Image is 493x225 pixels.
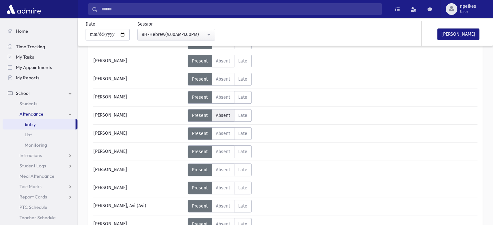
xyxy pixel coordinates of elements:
[238,95,247,100] span: Late
[238,76,247,82] span: Late
[238,167,247,173] span: Late
[3,202,77,212] a: PTC Schedule
[137,21,154,28] label: Session
[3,150,77,161] a: Infractions
[16,54,34,60] span: My Tasks
[3,62,77,73] a: My Appointments
[460,9,476,14] span: User
[238,149,247,154] span: Late
[192,76,208,82] span: Present
[238,185,247,191] span: Late
[90,73,188,85] div: [PERSON_NAME]
[86,21,95,28] label: Date
[90,200,188,212] div: [PERSON_NAME], Avi (Avi)
[19,184,41,189] span: Test Marks
[3,119,76,129] a: Entry
[90,163,188,176] div: [PERSON_NAME]
[3,98,77,109] a: Students
[25,142,47,148] span: Monitoring
[98,3,381,15] input: Search
[192,149,208,154] span: Present
[16,64,52,70] span: My Appointments
[90,145,188,158] div: [PERSON_NAME]
[3,41,77,52] a: Time Tracking
[19,173,54,179] span: Meal Attendance
[188,182,252,194] div: AttTypes
[216,149,230,154] span: Absent
[238,113,247,118] span: Late
[188,55,252,67] div: AttTypes
[3,212,77,223] a: Teacher Schedule
[90,109,188,122] div: [PERSON_NAME]
[19,204,47,210] span: PTC Schedule
[188,91,252,104] div: AttTypes
[192,167,208,173] span: Present
[16,90,29,96] span: School
[16,75,39,81] span: My Reports
[188,109,252,122] div: AttTypes
[19,194,47,200] span: Report Cards
[192,131,208,136] span: Present
[19,215,56,220] span: Teacher Schedule
[192,58,208,64] span: Present
[216,167,230,173] span: Absent
[188,127,252,140] div: AttTypes
[3,129,77,140] a: List
[238,203,247,209] span: Late
[3,181,77,192] a: Test Marks
[3,109,77,119] a: Attendance
[216,203,230,209] span: Absent
[192,185,208,191] span: Present
[19,163,46,169] span: Student Logs
[188,145,252,158] div: AttTypes
[238,131,247,136] span: Late
[3,88,77,98] a: School
[216,131,230,136] span: Absent
[238,58,247,64] span: Late
[3,26,77,36] a: Home
[192,113,208,118] span: Present
[192,95,208,100] span: Present
[188,73,252,85] div: AttTypes
[90,55,188,67] div: [PERSON_NAME]
[3,192,77,202] a: Report Cards
[437,28,479,40] button: [PERSON_NAME]
[137,29,215,40] button: 8H-Hebrew(9:00AM-1:00PM)
[142,31,206,38] div: 8H-Hebrew(9:00AM-1:00PM)
[90,91,188,104] div: [PERSON_NAME]
[188,200,252,212] div: AttTypes
[25,132,32,138] span: List
[90,182,188,194] div: [PERSON_NAME]
[216,95,230,100] span: Absent
[3,73,77,83] a: My Reports
[19,101,37,107] span: Students
[188,163,252,176] div: AttTypes
[3,52,77,62] a: My Tasks
[25,121,36,127] span: Entry
[5,3,42,16] img: AdmirePro
[90,127,188,140] div: [PERSON_NAME]
[19,152,42,158] span: Infractions
[16,44,45,50] span: Time Tracking
[16,28,28,34] span: Home
[19,111,43,117] span: Attendance
[216,76,230,82] span: Absent
[3,161,77,171] a: Student Logs
[3,140,77,150] a: Monitoring
[3,171,77,181] a: Meal Attendance
[460,4,476,9] span: npeikes
[216,185,230,191] span: Absent
[216,58,230,64] span: Absent
[192,203,208,209] span: Present
[216,113,230,118] span: Absent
